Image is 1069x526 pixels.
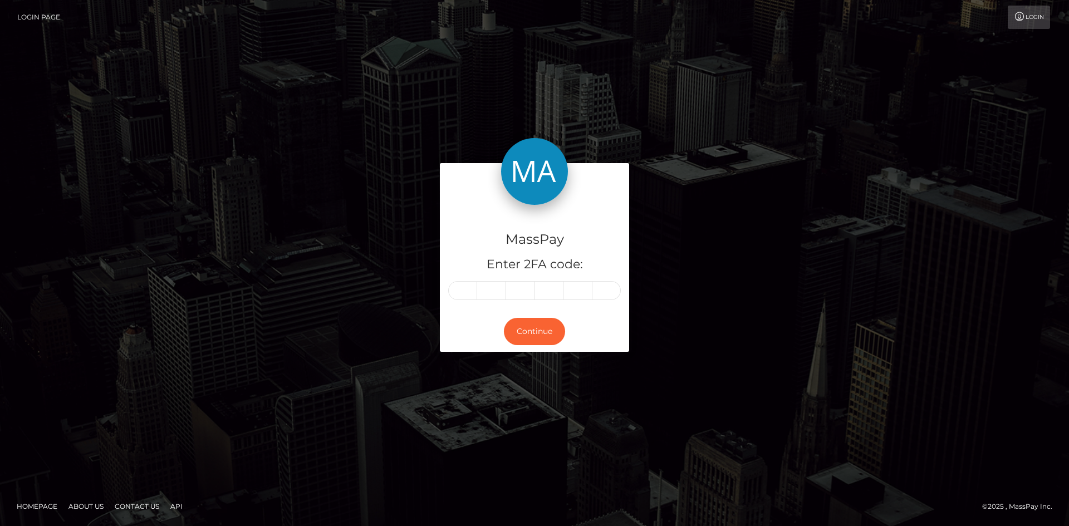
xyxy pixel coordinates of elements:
[501,138,568,205] img: MassPay
[504,318,565,345] button: Continue
[166,498,187,515] a: API
[1008,6,1050,29] a: Login
[448,230,621,249] h4: MassPay
[982,500,1061,513] div: © 2025 , MassPay Inc.
[12,498,62,515] a: Homepage
[64,498,108,515] a: About Us
[17,6,60,29] a: Login Page
[110,498,164,515] a: Contact Us
[448,256,621,273] h5: Enter 2FA code:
